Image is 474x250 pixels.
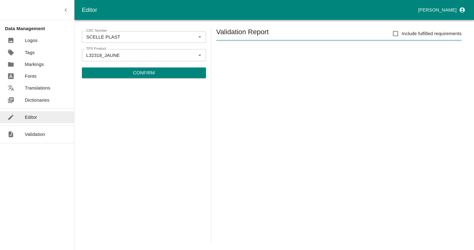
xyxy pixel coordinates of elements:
[216,27,269,40] h5: Validation Report
[25,37,38,44] p: Logos
[5,25,74,32] p: Data Management
[25,49,35,56] p: Tags
[25,73,37,80] p: Fonts
[25,131,45,138] p: Validation
[86,46,106,51] label: TPS Product
[82,67,206,78] button: Confirm
[416,5,467,15] button: profile
[25,61,44,68] p: Markings
[25,97,49,104] p: Dictionaries
[196,33,204,41] button: Open
[82,5,416,15] div: Editor
[133,69,155,76] p: Confirm
[86,28,107,33] label: CDC Number
[25,85,50,91] p: Translations
[402,30,462,37] span: Include fulfilled requirements
[418,7,457,13] p: [PERSON_NAME]
[25,114,37,121] p: Editor
[196,51,204,59] button: Open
